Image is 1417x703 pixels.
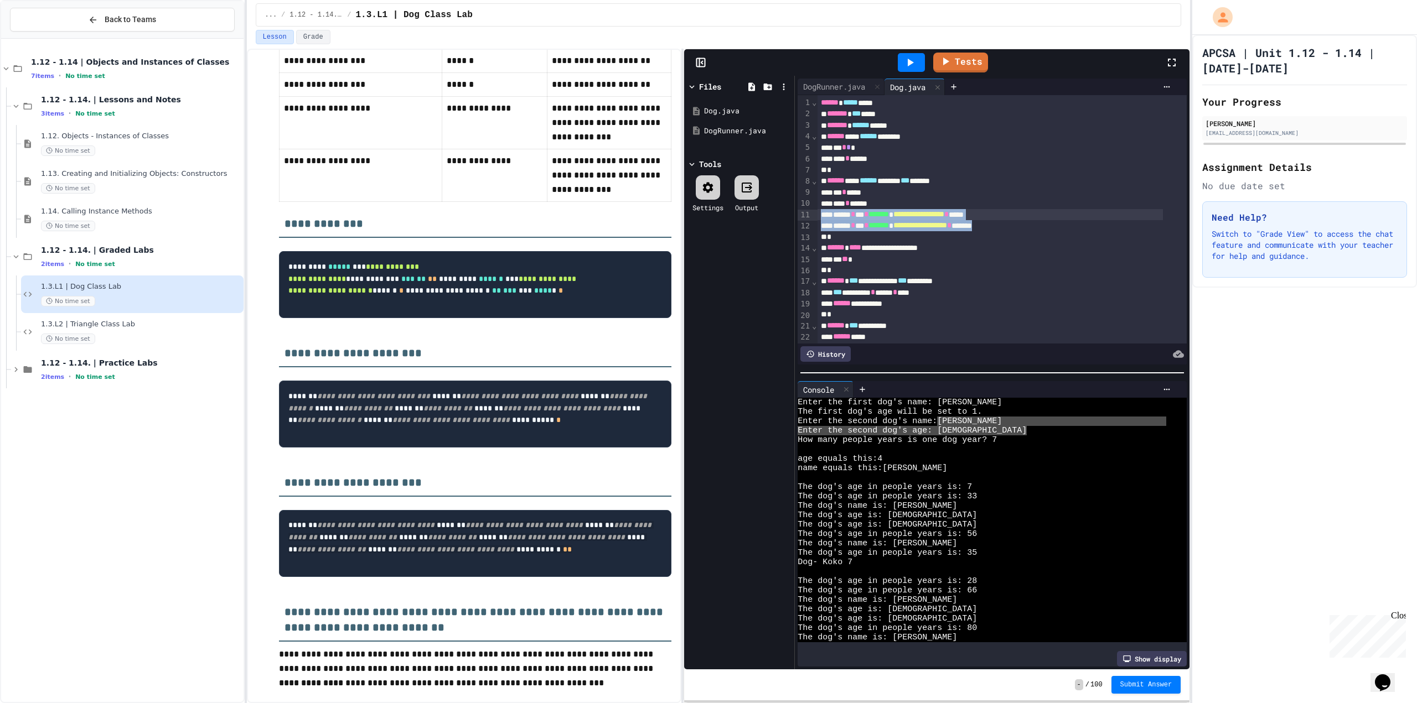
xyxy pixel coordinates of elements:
[798,482,972,492] span: The dog's age in people years is: 7
[798,176,811,187] div: 8
[798,435,997,445] span: How many people years is one dog year? 7
[265,11,277,19] span: ...
[798,492,977,501] span: The dog's age in people years is: 33
[41,373,64,381] span: 2 items
[31,57,241,67] span: 1.12 - 1.14 | Objects and Instances of Classes
[699,158,721,170] div: Tools
[798,529,977,539] span: The dog's age in people years is: 56
[798,407,982,416] span: The first dog's age will be set to 1.
[798,81,871,92] div: DogRunner.java
[798,576,977,586] span: The dog's age in people years is: 28
[41,110,64,117] span: 3 items
[885,81,931,93] div: Dog.java
[798,243,811,254] div: 14
[69,259,71,268] span: •
[281,11,285,19] span: /
[798,165,811,176] div: 7
[41,245,241,255] span: 1.12 - 1.14. | Graded Labs
[699,81,721,92] div: Files
[59,71,61,80] span: •
[31,72,54,80] span: 7 items
[41,358,241,368] span: 1.12 - 1.14. | Practice Labs
[4,4,76,70] div: Chat with us now!Close
[798,381,854,398] div: Console
[798,511,977,520] span: The dog's age is: [DEMOGRAPHIC_DATA]
[798,454,882,464] span: age equals this:4
[798,321,811,332] div: 21
[1111,676,1181,694] button: Submit Answer
[41,261,64,268] span: 2 items
[41,334,95,344] span: No time set
[798,187,811,198] div: 9
[289,11,343,19] span: 1.12 - 1.14. | Graded Labs
[798,614,977,623] span: The dog's age is: [DEMOGRAPHIC_DATA]
[798,142,811,153] div: 5
[798,501,957,511] span: The dog's name is: [PERSON_NAME]
[1085,680,1089,689] span: /
[885,79,945,95] div: Dog.java
[798,416,937,426] span: Enter the second dog's name:
[798,384,840,395] div: Console
[1212,211,1398,224] h3: Need Help?
[1206,129,1404,137] div: [EMAIL_ADDRESS][DOMAIN_NAME]
[798,299,811,310] div: 19
[933,53,988,72] a: Tests
[811,243,817,252] span: Fold line
[75,261,115,268] span: No time set
[1212,228,1398,262] p: Switch to "Grade View" to access the chat feature and communicate with your teacher for help and ...
[1117,651,1187,666] div: Show display
[798,79,885,95] div: DogRunner.java
[798,232,811,243] div: 13
[798,398,1002,407] span: Enter the first dog's name: [PERSON_NAME]
[1090,680,1103,689] span: 100
[798,332,811,343] div: 22
[811,132,817,140] span: Fold line
[798,558,852,567] span: Dog- Koko 7
[1371,659,1406,692] iframe: chat widget
[704,106,790,117] div: Dog.java
[41,183,95,194] span: No time set
[937,416,1002,426] span: [PERSON_NAME]
[798,288,811,299] div: 18
[811,321,817,330] span: Fold line
[798,265,811,277] div: 16
[798,108,811,119] div: 2
[65,72,105,80] span: No time set
[798,310,811,321] div: 20
[69,372,71,381] span: •
[798,623,977,633] span: The dog's age in people years is: 80
[41,282,241,291] span: 1.3.L1 | Dog Class Lab
[256,30,294,44] button: Lesson
[798,548,977,558] span: The dog's age in people years is: 35
[798,154,811,165] div: 6
[1120,680,1172,689] span: Submit Answer
[1202,179,1407,192] div: No due date set
[798,426,1027,435] span: Enter the second dog's age: [DEMOGRAPHIC_DATA]
[798,276,811,287] div: 17
[41,207,241,216] span: 1.14. Calling Instance Methods
[704,126,790,137] div: DogRunner.java
[1206,118,1404,128] div: [PERSON_NAME]
[1201,4,1235,30] div: My Account
[811,277,817,286] span: Fold line
[811,176,817,185] span: Fold line
[347,11,351,19] span: /
[798,633,957,642] span: The dog's name is: [PERSON_NAME]
[41,320,241,329] span: 1.3.L2 | Triangle Class Lab
[798,539,957,548] span: The dog's name is: [PERSON_NAME]
[41,132,241,141] span: 1.12. Objects - Instances of Classes
[10,8,235,32] button: Back to Teams
[798,97,811,108] div: 1
[811,98,817,107] span: Fold line
[798,221,811,232] div: 12
[800,346,851,362] div: History
[735,202,758,212] div: Output
[798,254,811,265] div: 15
[1202,94,1407,110] h2: Your Progress
[798,586,977,595] span: The dog's age in people years is: 66
[69,109,71,118] span: •
[41,145,95,156] span: No time set
[798,605,977,614] span: The dog's age is: [DEMOGRAPHIC_DATA]
[798,210,811,221] div: 11
[798,595,957,605] span: The dog's name is: [PERSON_NAME]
